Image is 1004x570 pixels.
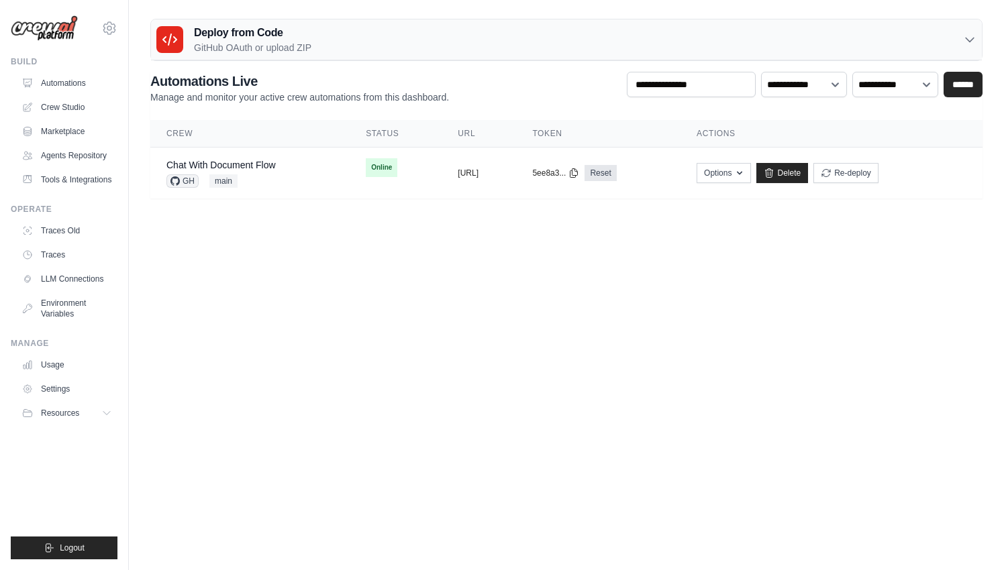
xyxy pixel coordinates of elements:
[366,158,397,177] span: Online
[532,168,579,178] button: 5ee8a3...
[756,163,808,183] a: Delete
[150,91,449,104] p: Manage and monitor your active crew automations from this dashboard.
[516,120,681,148] th: Token
[41,408,79,418] span: Resources
[585,165,616,181] a: Reset
[150,72,449,91] h2: Automations Live
[697,163,751,183] button: Options
[16,244,117,266] a: Traces
[16,268,117,290] a: LLM Connections
[16,145,117,166] a: Agents Repository
[16,354,117,376] a: Usage
[16,220,117,241] a: Traces Old
[11,204,117,215] div: Operate
[11,56,117,67] div: Build
[681,120,983,148] th: Actions
[11,536,117,559] button: Logout
[166,174,199,188] span: GH
[60,543,85,553] span: Logout
[194,41,311,54] p: GitHub OAuth or upload ZIP
[194,25,311,41] h3: Deploy from Code
[16,378,117,400] a: Settings
[16,169,117,190] a: Tools & Integrations
[16,121,117,142] a: Marketplace
[350,120,442,148] th: Status
[16,97,117,118] a: Crew Studio
[16,292,117,325] a: Environment Variables
[11,338,117,349] div: Manage
[442,120,516,148] th: URL
[150,120,350,148] th: Crew
[209,174,238,188] span: main
[166,160,276,170] a: Chat With Document Flow
[813,163,878,183] button: Re-deploy
[11,15,78,41] img: Logo
[16,72,117,94] a: Automations
[16,402,117,424] button: Resources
